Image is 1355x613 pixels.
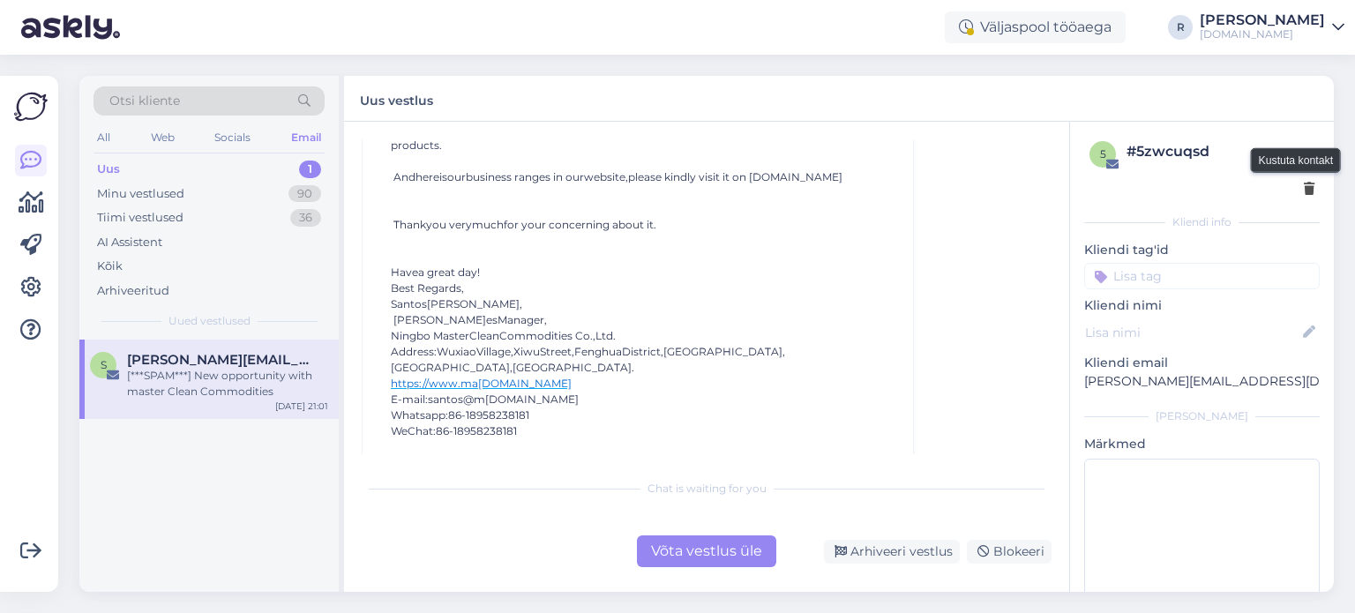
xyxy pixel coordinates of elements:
p: Kliendi tag'id [1084,241,1320,259]
div: San tos [PERSON_NAME], [PERSON_NAME] es Manager, [391,296,883,328]
div: # 5zwcuqsd [1127,141,1314,162]
input: Lisa tag [1084,263,1320,289]
div: Add re ss: Wux iao V ill age ,Xi wu S tre et ,F eng hu a District,[GEOGRAPHIC_DATA],[GEOGRAPHIC_D... [391,344,883,376]
div: [***SPAM***] New opportunity with master Clean Commodities [127,368,328,400]
span: santos@masterscourer.com [127,352,311,368]
div: Email [288,126,325,149]
span: 5 [1100,147,1106,161]
p: [PERSON_NAME][EMAIL_ADDRESS][DOMAIN_NAME] [1084,372,1320,391]
div: Kõik [97,258,123,275]
div: Nin gb o M ast er Cle an Co mmodities Co.,Ltd. [391,328,883,344]
p: Kliendi nimi [1084,296,1320,315]
div: Bes t R egards, [391,280,883,296]
div: Väljaspool tööaega [945,11,1126,43]
div: Tiimi vestlused [97,209,183,227]
div: Kliendi info [1084,214,1320,230]
div: R [1168,15,1193,40]
div: All [94,126,114,149]
div: 1 [299,161,321,178]
p: Märkmed [1084,435,1320,453]
div: Minu vestlused [97,185,184,203]
a: [PERSON_NAME][DOMAIN_NAME] [1200,13,1344,41]
div: [DATE] 21:01 [275,400,328,413]
div: Web [147,126,178,149]
small: Kustuta kontakt [1259,152,1333,168]
input: Lisa nimi [1085,323,1299,342]
div: Arhiveeritud [97,282,169,300]
img: Askly Logo [14,90,48,123]
span: Uued vestlused [168,313,251,329]
div: E- mai l: sa nto s@m [DOMAIN_NAME] [391,392,883,407]
td: Dea r Friends, It is g re at t o see all of you here. T his is a a c omp an y who ma nu fac tu er... [373,9,901,582]
div: [PERSON_NAME] [1200,13,1325,27]
div: Võta vestlus üle [637,535,776,567]
span: Otsi kliente [109,92,180,110]
div: [DOMAIN_NAME] [1200,27,1325,41]
p: Kliendi email [1084,354,1320,372]
div: Wha tsa pp :8 6-18958238181 [391,407,883,423]
div: WeC hat :86 -18 958238181 [391,423,883,439]
div: [PERSON_NAME] [1084,408,1320,424]
font: ht tps :// www .ma [DOMAIN_NAME] [391,377,572,390]
div: Blokeeri [967,540,1052,564]
div: Chat is waiting for you [362,481,1052,497]
div: Uus [97,161,120,178]
div: Arhiveeri vestlus [824,540,960,564]
div: AI Assistent [97,234,162,251]
div: 90 [288,185,321,203]
a: https://www.ma[DOMAIN_NAME] [391,377,572,390]
span: s [101,358,107,371]
div: 36 [290,209,321,227]
div: Socials [211,126,254,149]
label: Uus vestlus [360,86,433,110]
